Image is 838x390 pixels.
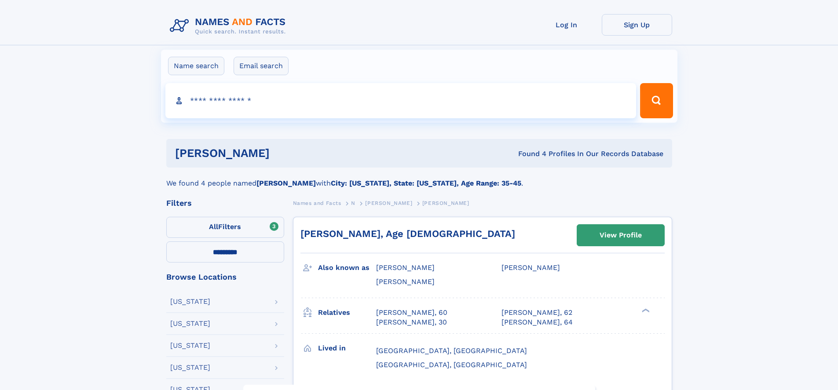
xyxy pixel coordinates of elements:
img: Logo Names and Facts [166,14,293,38]
div: Filters [166,199,284,207]
a: N [351,197,355,208]
a: [PERSON_NAME], 30 [376,317,447,327]
a: [PERSON_NAME], 60 [376,308,447,317]
a: Names and Facts [293,197,341,208]
span: [GEOGRAPHIC_DATA], [GEOGRAPHIC_DATA] [376,346,527,355]
b: City: [US_STATE], State: [US_STATE], Age Range: 35-45 [331,179,521,187]
div: ❯ [640,307,650,313]
span: [PERSON_NAME] [365,200,412,206]
label: Name search [168,57,224,75]
div: Found 4 Profiles In Our Records Database [394,149,663,159]
span: [GEOGRAPHIC_DATA], [GEOGRAPHIC_DATA] [376,361,527,369]
label: Email search [234,57,289,75]
div: [US_STATE] [170,298,210,305]
h1: [PERSON_NAME] [175,148,394,159]
h3: Relatives [318,305,376,320]
a: View Profile [577,225,664,246]
h3: Lived in [318,341,376,356]
span: N [351,200,355,206]
a: [PERSON_NAME], 64 [501,317,573,327]
div: [US_STATE] [170,364,210,371]
div: [US_STATE] [170,342,210,349]
label: Filters [166,217,284,238]
input: search input [165,83,637,118]
span: [PERSON_NAME] [422,200,469,206]
span: [PERSON_NAME] [376,277,435,286]
span: [PERSON_NAME] [501,263,560,272]
a: Log In [531,14,602,36]
a: [PERSON_NAME], Age [DEMOGRAPHIC_DATA] [300,228,515,239]
button: Search Button [640,83,673,118]
div: Browse Locations [166,273,284,281]
a: [PERSON_NAME] [365,197,412,208]
span: All [209,222,218,231]
h3: Also known as [318,260,376,275]
a: [PERSON_NAME], 62 [501,308,572,317]
b: [PERSON_NAME] [256,179,316,187]
div: View Profile [600,225,642,245]
a: Sign Up [602,14,672,36]
div: [US_STATE] [170,320,210,327]
span: [PERSON_NAME] [376,263,435,272]
div: We found 4 people named with . [166,168,672,189]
